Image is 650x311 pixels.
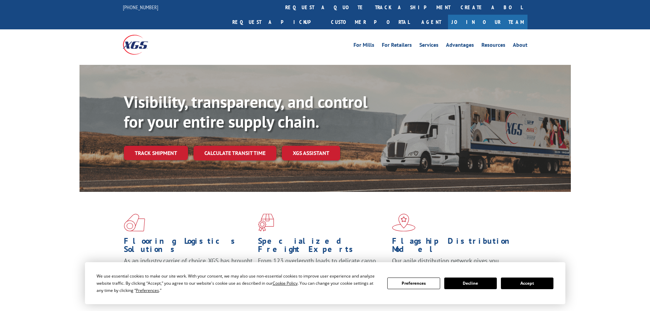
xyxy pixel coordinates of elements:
[513,42,528,50] a: About
[227,15,326,29] a: Request a pickup
[392,214,416,231] img: xgs-icon-flagship-distribution-model-red
[415,15,448,29] a: Agent
[501,278,553,289] button: Accept
[97,272,379,294] div: We use essential cookies to make our site work. With your consent, we may also use non-essential ...
[258,214,274,231] img: xgs-icon-focused-on-flooring-red
[448,15,528,29] a: Join Our Team
[481,42,505,50] a: Resources
[392,237,521,257] h1: Flagship Distribution Model
[326,15,415,29] a: Customer Portal
[273,280,298,286] span: Cookie Policy
[419,42,438,50] a: Services
[387,278,440,289] button: Preferences
[124,146,188,160] a: Track shipment
[258,237,387,257] h1: Specialized Freight Experts
[124,214,145,231] img: xgs-icon-total-supply-chain-intelligence-red
[193,146,276,160] a: Calculate transit time
[124,91,367,132] b: Visibility, transparency, and control for your entire supply chain.
[446,42,474,50] a: Advantages
[124,257,252,281] span: As an industry carrier of choice, XGS has brought innovation and dedication to flooring logistics...
[382,42,412,50] a: For Retailers
[392,257,518,273] span: Our agile distribution network gives you nationwide inventory management on demand.
[123,4,158,11] a: [PHONE_NUMBER]
[353,42,374,50] a: For Mills
[258,257,387,287] p: From 123 overlength loads to delicate cargo, our experienced staff knows the best way to move you...
[444,278,497,289] button: Decline
[282,146,340,160] a: XGS ASSISTANT
[136,287,159,293] span: Preferences
[124,237,253,257] h1: Flooring Logistics Solutions
[85,262,565,304] div: Cookie Consent Prompt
